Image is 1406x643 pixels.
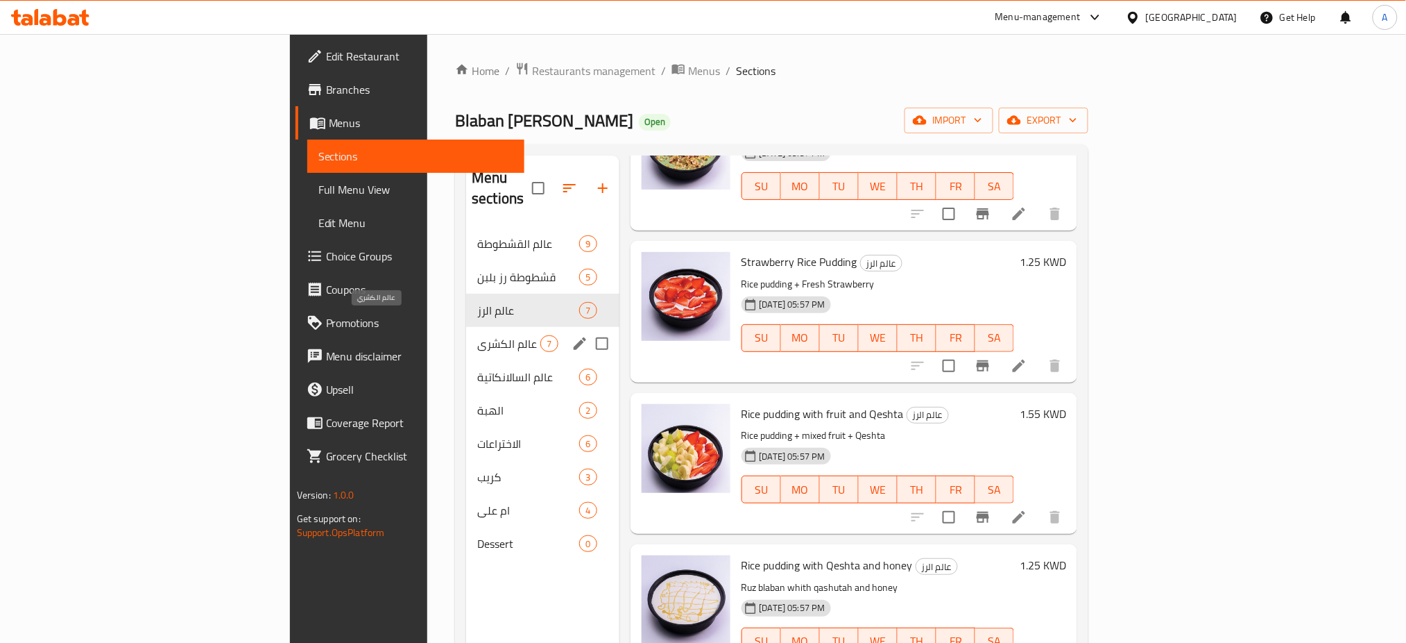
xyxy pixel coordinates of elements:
[934,199,963,228] span: Select to update
[741,251,857,272] span: Strawberry Rice Pudding
[859,476,898,503] button: WE
[524,174,553,203] span: Select all sections
[1020,252,1066,272] h6: 1.25 KWD
[825,328,853,348] span: TU
[455,62,1088,80] nav: breadcrumb
[754,450,831,463] span: [DATE] 05:57 PM
[295,240,525,273] a: Choice Groups
[741,476,781,503] button: SU
[466,527,619,560] div: Dessert0
[860,255,902,272] div: عالم الرز
[1020,404,1066,424] h6: 1.55 KWD
[295,73,525,106] a: Branches
[942,328,970,348] span: FR
[466,222,619,566] nav: Menu sections
[307,140,525,173] a: Sections
[580,237,596,251] span: 9
[820,172,859,200] button: TU
[297,510,361,528] span: Get support on:
[787,480,814,500] span: MO
[981,328,1009,348] span: SA
[1038,501,1072,534] button: delete
[466,327,619,360] div: عالم الكشري7edit
[579,435,597,452] div: items
[781,172,820,200] button: MO
[466,360,619,394] div: عالم السالانكاتية6
[741,324,781,352] button: SU
[1010,112,1077,129] span: export
[787,328,814,348] span: MO
[741,172,781,200] button: SU
[569,333,590,354] button: edit
[477,502,579,519] div: ام علي
[936,324,975,352] button: FR
[639,116,671,128] span: Open
[477,535,579,552] div: Dessert
[905,108,993,133] button: import
[477,269,579,285] div: قشطوطة رز بلبن
[295,40,525,73] a: Edit Restaurant
[975,324,1014,352] button: SA
[466,260,619,294] div: قشطوطة رز بلبن5
[820,324,859,352] button: TU
[579,269,597,285] div: items
[580,304,596,317] span: 7
[326,281,514,298] span: Coupons
[466,294,619,327] div: عالم الرز7
[726,62,730,79] li: /
[540,335,558,352] div: items
[1038,349,1072,383] button: delete
[864,328,892,348] span: WE
[781,476,820,503] button: MO
[333,486,354,504] span: 1.0.0
[787,176,814,197] span: MO
[580,504,596,517] span: 4
[466,227,619,260] div: عالم القشطوطة9
[579,235,597,252] div: items
[466,460,619,494] div: كريب3
[541,337,557,351] span: 7
[825,176,853,197] span: TU
[295,373,525,406] a: Upsell
[934,503,963,532] span: Select to update
[995,9,1081,26] div: Menu-management
[898,172,936,200] button: TH
[748,176,775,197] span: SU
[477,469,579,485] span: كريب
[661,62,666,79] li: /
[326,315,514,331] span: Promotions
[580,271,596,284] span: 5
[1146,10,1237,25] div: [GEOGRAPHIC_DATA]
[975,172,1014,200] button: SA
[579,535,597,552] div: items
[820,476,859,503] button: TU
[580,371,596,384] span: 6
[999,108,1088,133] button: export
[936,172,975,200] button: FR
[642,404,730,493] img: Rice pudding with fruit and Qeshta
[515,62,655,80] a: Restaurants management
[580,404,596,417] span: 2
[326,415,514,431] span: Coverage Report
[297,524,385,542] a: Support.OpsPlatform
[966,197,1000,231] button: Branch-specific-item
[859,324,898,352] button: WE
[532,62,655,79] span: Restaurants management
[981,480,1009,500] span: SA
[295,106,525,140] a: Menus
[318,181,514,198] span: Full Menu View
[1382,10,1388,25] span: A
[295,440,525,473] a: Grocery Checklist
[748,328,775,348] span: SU
[579,469,597,485] div: items
[864,480,892,500] span: WE
[477,235,579,252] span: عالم القشطوطة
[326,381,514,398] span: Upsell
[898,476,936,503] button: TH
[1011,206,1027,222] a: Edit menu item
[307,206,525,240] a: Edit Menu
[477,435,579,452] div: الاختراعات
[903,480,931,500] span: TH
[825,480,853,500] span: TU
